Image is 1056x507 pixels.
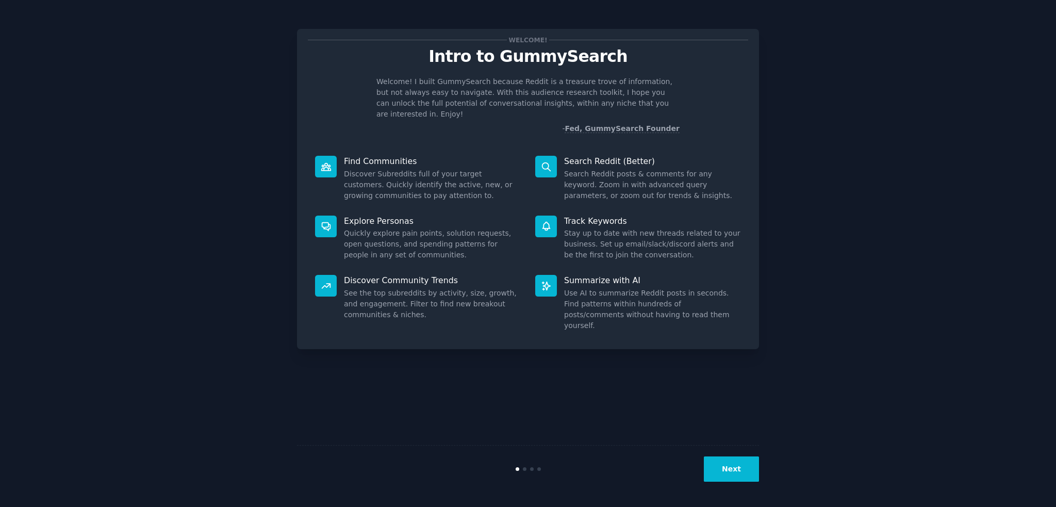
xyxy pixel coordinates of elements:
p: Intro to GummySearch [308,47,748,66]
button: Next [704,456,759,482]
dd: See the top subreddits by activity, size, growth, and engagement. Filter to find new breakout com... [344,288,521,320]
dd: Quickly explore pain points, solution requests, open questions, and spending patterns for people ... [344,228,521,260]
dd: Use AI to summarize Reddit posts in seconds. Find patterns within hundreds of posts/comments with... [564,288,741,331]
p: Search Reddit (Better) [564,156,741,167]
p: Summarize with AI [564,275,741,286]
p: Explore Personas [344,216,521,226]
dd: Search Reddit posts & comments for any keyword. Zoom in with advanced query parameters, or zoom o... [564,169,741,201]
dd: Discover Subreddits full of your target customers. Quickly identify the active, new, or growing c... [344,169,521,201]
p: Welcome! I built GummySearch because Reddit is a treasure trove of information, but not always ea... [376,76,680,120]
dd: Stay up to date with new threads related to your business. Set up email/slack/discord alerts and ... [564,228,741,260]
p: Track Keywords [564,216,741,226]
span: Welcome! [507,35,549,45]
div: - [562,123,680,134]
p: Find Communities [344,156,521,167]
a: Fed, GummySearch Founder [565,124,680,133]
p: Discover Community Trends [344,275,521,286]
